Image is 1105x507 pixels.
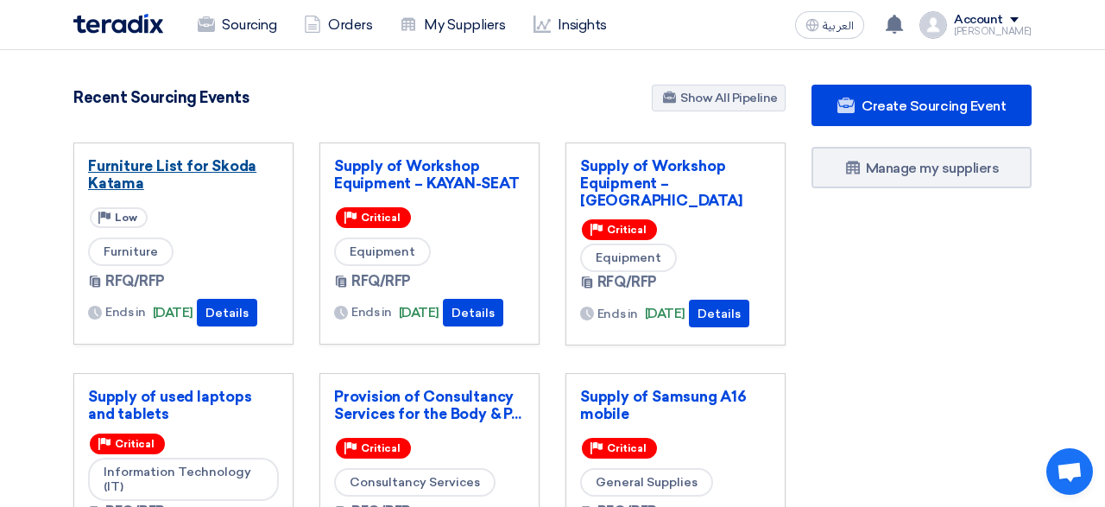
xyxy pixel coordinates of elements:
[334,157,525,192] a: Supply of Workshop Equipment – KAYAN-SEAT
[652,85,786,111] a: Show All Pipeline
[607,442,647,454] span: Critical
[88,238,174,266] span: Furniture
[1046,448,1093,495] a: Open chat
[361,442,401,454] span: Critical
[954,13,1003,28] div: Account
[862,98,1006,114] span: Create Sourcing Event
[351,271,411,292] span: RFQ/RFP
[919,11,947,39] img: profile_test.png
[443,299,503,326] button: Details
[88,458,279,501] span: Information Technology (IT)
[334,388,525,422] a: Provision of Consultancy Services for the Body & P...
[290,6,386,44] a: Orders
[520,6,621,44] a: Insights
[689,300,749,327] button: Details
[105,303,146,321] span: Ends in
[607,224,647,236] span: Critical
[580,468,713,497] span: General Supplies
[115,212,137,224] span: Low
[954,27,1032,36] div: [PERSON_NAME]
[823,20,854,32] span: العربية
[334,468,496,497] span: Consultancy Services
[580,388,771,422] a: Supply of Samsung A16 mobile
[351,303,392,321] span: Ends in
[73,14,163,34] img: Teradix logo
[88,157,279,192] a: Furniture List for Skoda Katama
[115,438,155,450] span: Critical
[580,157,771,209] a: Supply of Workshop Equipment – [GEOGRAPHIC_DATA]
[597,272,657,293] span: RFQ/RFP
[399,303,439,323] span: [DATE]
[73,88,249,107] h4: Recent Sourcing Events
[334,238,431,266] span: Equipment
[386,6,519,44] a: My Suppliers
[197,299,257,326] button: Details
[597,305,638,323] span: Ends in
[361,212,401,224] span: Critical
[184,6,290,44] a: Sourcing
[811,147,1032,188] a: Manage my suppliers
[88,388,279,422] a: Supply of used laptops and tablets
[645,304,685,324] span: [DATE]
[153,303,193,323] span: [DATE]
[580,244,677,272] span: Equipment
[795,11,864,39] button: العربية
[105,271,165,292] span: RFQ/RFP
